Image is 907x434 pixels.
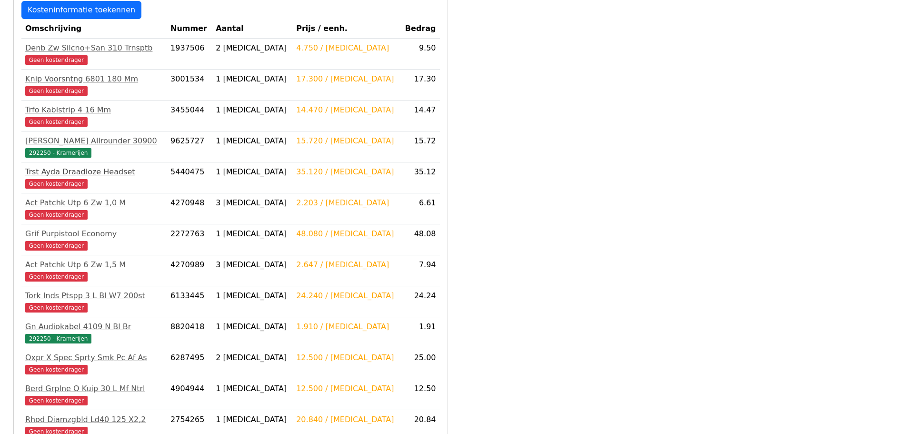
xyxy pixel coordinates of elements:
div: 15.720 / [MEDICAL_DATA] [296,135,397,147]
span: Geen kostendrager [25,365,88,374]
span: Geen kostendrager [25,396,88,405]
td: 8820418 [167,317,212,348]
td: 1937506 [167,39,212,70]
div: 2 [MEDICAL_DATA] [216,352,289,363]
span: Geen kostendrager [25,272,88,282]
a: Knip Voorsntng 6801 180 MmGeen kostendrager [25,73,163,96]
a: Oxpr X Spec Sprty Smk Pc Af AsGeen kostendrager [25,352,163,375]
a: Act Patchk Utp 6 Zw 1,5 MGeen kostendrager [25,259,163,282]
th: Bedrag [400,19,440,39]
a: Grif Purpistool EconomyGeen kostendrager [25,228,163,251]
td: 6.61 [400,193,440,224]
div: Trfo Kablstrip 4 16 Mm [25,104,163,116]
div: Grif Purpistool Economy [25,228,163,240]
div: 3 [MEDICAL_DATA] [216,197,289,209]
span: Geen kostendrager [25,117,88,127]
div: 1 [MEDICAL_DATA] [216,414,289,425]
a: Denb Zw Silcno+San 310 TrnsptbGeen kostendrager [25,42,163,65]
td: 9.50 [400,39,440,70]
div: 1.910 / [MEDICAL_DATA] [296,321,397,333]
div: 14.470 / [MEDICAL_DATA] [296,104,397,116]
td: 6133445 [167,286,212,317]
th: Prijs / eenh. [292,19,400,39]
a: Gn Audiokabel 4109 N Bl Br292250 - Kramerijen [25,321,163,344]
td: 12.50 [400,379,440,410]
span: Geen kostendrager [25,210,88,220]
a: Trst Ayda Draadloze HeadsetGeen kostendrager [25,166,163,189]
div: Knip Voorsntng 6801 180 Mm [25,73,163,85]
span: Geen kostendrager [25,241,88,251]
a: Act Patchk Utp 6 Zw 1,0 MGeen kostendrager [25,197,163,220]
div: 48.080 / [MEDICAL_DATA] [296,228,397,240]
div: 1 [MEDICAL_DATA] [216,228,289,240]
a: Berd Grplne O Kuip 30 L Mf NtrlGeen kostendrager [25,383,163,406]
div: Gn Audiokabel 4109 N Bl Br [25,321,163,333]
span: 292250 - Kramerijen [25,148,91,158]
div: Berd Grplne O Kuip 30 L Mf Ntrl [25,383,163,394]
a: Trfo Kablstrip 4 16 MmGeen kostendrager [25,104,163,127]
div: 2.203 / [MEDICAL_DATA] [296,197,397,209]
div: Oxpr X Spec Sprty Smk Pc Af As [25,352,163,363]
div: Tork Inds Ptspp 3 L Bl W7 200st [25,290,163,302]
div: Denb Zw Silcno+San 310 Trnsptb [25,42,163,54]
td: 2272763 [167,224,212,255]
td: 7.94 [400,255,440,286]
td: 3001534 [167,70,212,101]
div: 20.840 / [MEDICAL_DATA] [296,414,397,425]
span: 292250 - Kramerijen [25,334,91,343]
div: 1 [MEDICAL_DATA] [216,290,289,302]
div: 1 [MEDICAL_DATA] [216,166,289,178]
div: 24.240 / [MEDICAL_DATA] [296,290,397,302]
td: 6287495 [167,348,212,379]
div: 35.120 / [MEDICAL_DATA] [296,166,397,178]
div: [PERSON_NAME] Allrounder 30900 [25,135,163,147]
div: 2 [MEDICAL_DATA] [216,42,289,54]
a: Tork Inds Ptspp 3 L Bl W7 200stGeen kostendrager [25,290,163,313]
div: 2.647 / [MEDICAL_DATA] [296,259,397,271]
a: Kosteninformatie toekennen [21,1,141,19]
div: 12.500 / [MEDICAL_DATA] [296,383,397,394]
td: 4270948 [167,193,212,224]
td: 3455044 [167,101,212,131]
div: 1 [MEDICAL_DATA] [216,104,289,116]
td: 15.72 [400,131,440,162]
div: 17.300 / [MEDICAL_DATA] [296,73,397,85]
div: 3 [MEDICAL_DATA] [216,259,289,271]
div: Act Patchk Utp 6 Zw 1,0 M [25,197,163,209]
div: 12.500 / [MEDICAL_DATA] [296,352,397,363]
span: Geen kostendrager [25,303,88,313]
td: 5440475 [167,162,212,193]
span: Geen kostendrager [25,86,88,96]
div: 1 [MEDICAL_DATA] [216,321,289,333]
div: 1 [MEDICAL_DATA] [216,135,289,147]
td: 1.91 [400,317,440,348]
td: 9625727 [167,131,212,162]
td: 48.08 [400,224,440,255]
td: 25.00 [400,348,440,379]
div: Act Patchk Utp 6 Zw 1,5 M [25,259,163,271]
td: 4904944 [167,379,212,410]
div: 4.750 / [MEDICAL_DATA] [296,42,397,54]
td: 24.24 [400,286,440,317]
td: 35.12 [400,162,440,193]
th: Omschrijving [21,19,167,39]
div: 1 [MEDICAL_DATA] [216,383,289,394]
a: [PERSON_NAME] Allrounder 30900292250 - Kramerijen [25,135,163,158]
th: Aantal [212,19,292,39]
div: Trst Ayda Draadloze Headset [25,166,163,178]
div: Rhod Diamzgbld Ld40 125 X2,2 [25,414,163,425]
td: 17.30 [400,70,440,101]
span: Geen kostendrager [25,55,88,65]
td: 14.47 [400,101,440,131]
th: Nummer [167,19,212,39]
div: 1 [MEDICAL_DATA] [216,73,289,85]
span: Geen kostendrager [25,179,88,189]
td: 4270989 [167,255,212,286]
